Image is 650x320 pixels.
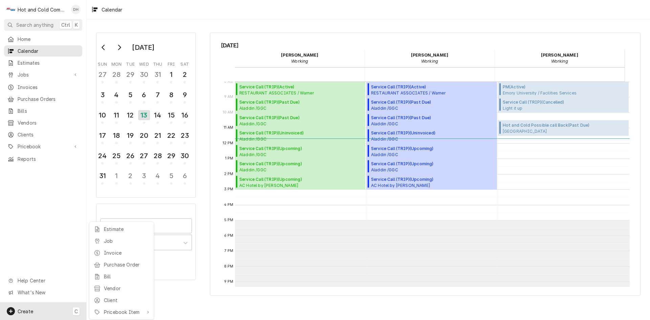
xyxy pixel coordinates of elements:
[104,226,149,233] div: Estimate
[104,308,143,316] div: Pricebook Item
[104,249,149,256] div: Invoice
[104,297,149,304] div: Client
[104,237,149,244] div: Job
[104,273,149,280] div: Bill
[104,261,149,268] div: Purchase Order
[104,285,149,292] div: Vendor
